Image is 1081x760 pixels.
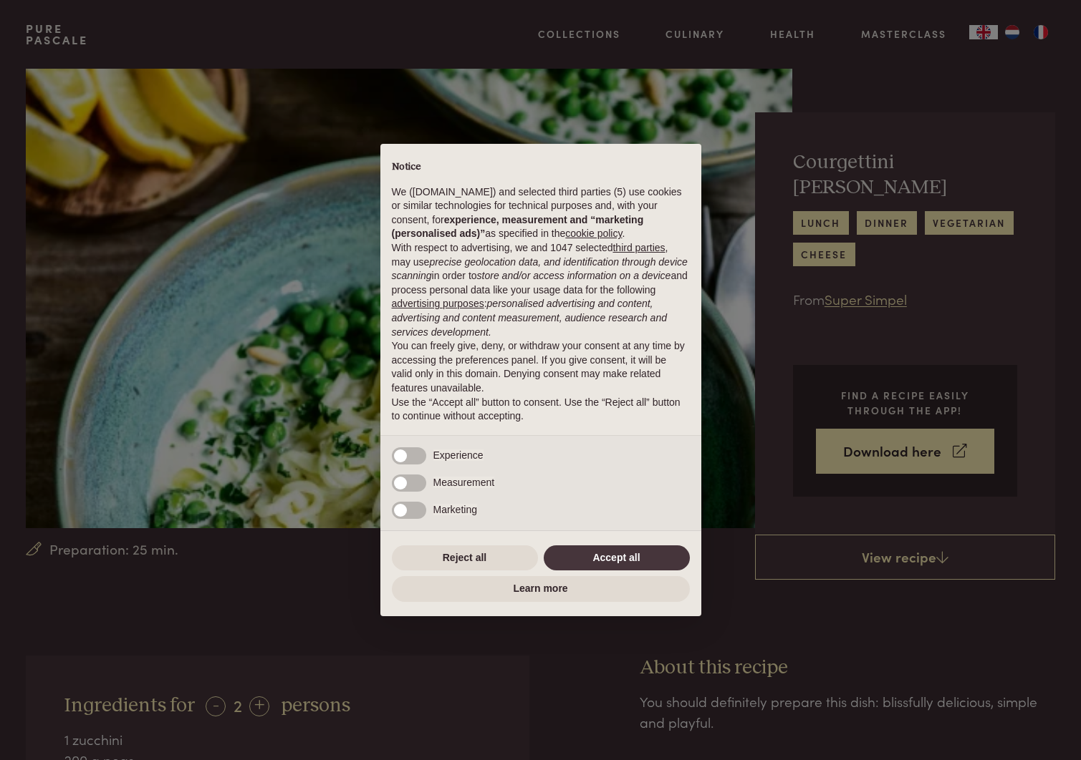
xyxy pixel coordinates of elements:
span: Marketing [433,504,477,515]
span: Measurement [433,477,495,488]
a: cookie policy [565,228,622,239]
em: store and/or access information on a device [477,270,671,281]
button: Reject all [392,545,538,571]
button: advertising purposes [392,297,484,311]
p: Use the “Accept all” button to consent. Use the “Reject all” button to continue without accepting. [392,396,690,424]
em: personalised advertising and content, advertising and content measurement, audience research and ... [392,298,667,337]
p: You can freely give, deny, or withdraw your consent at any time by accessing the preferences pane... [392,339,690,395]
button: Learn more [392,576,690,602]
span: Experience [433,449,484,461]
strong: experience, measurement and “marketing (personalised ads)” [392,214,644,240]
em: precise geolocation data, and identification through device scanning [392,256,688,282]
p: With respect to advertising, we and 1047 selected , may use in order to and process personal data... [392,241,690,339]
button: third parties [612,241,665,255]
p: We ([DOMAIN_NAME]) and selected third parties (5) use cookies or similar technologies for technic... [392,185,690,241]
button: Accept all [544,545,690,571]
h2: Notice [392,161,690,174]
